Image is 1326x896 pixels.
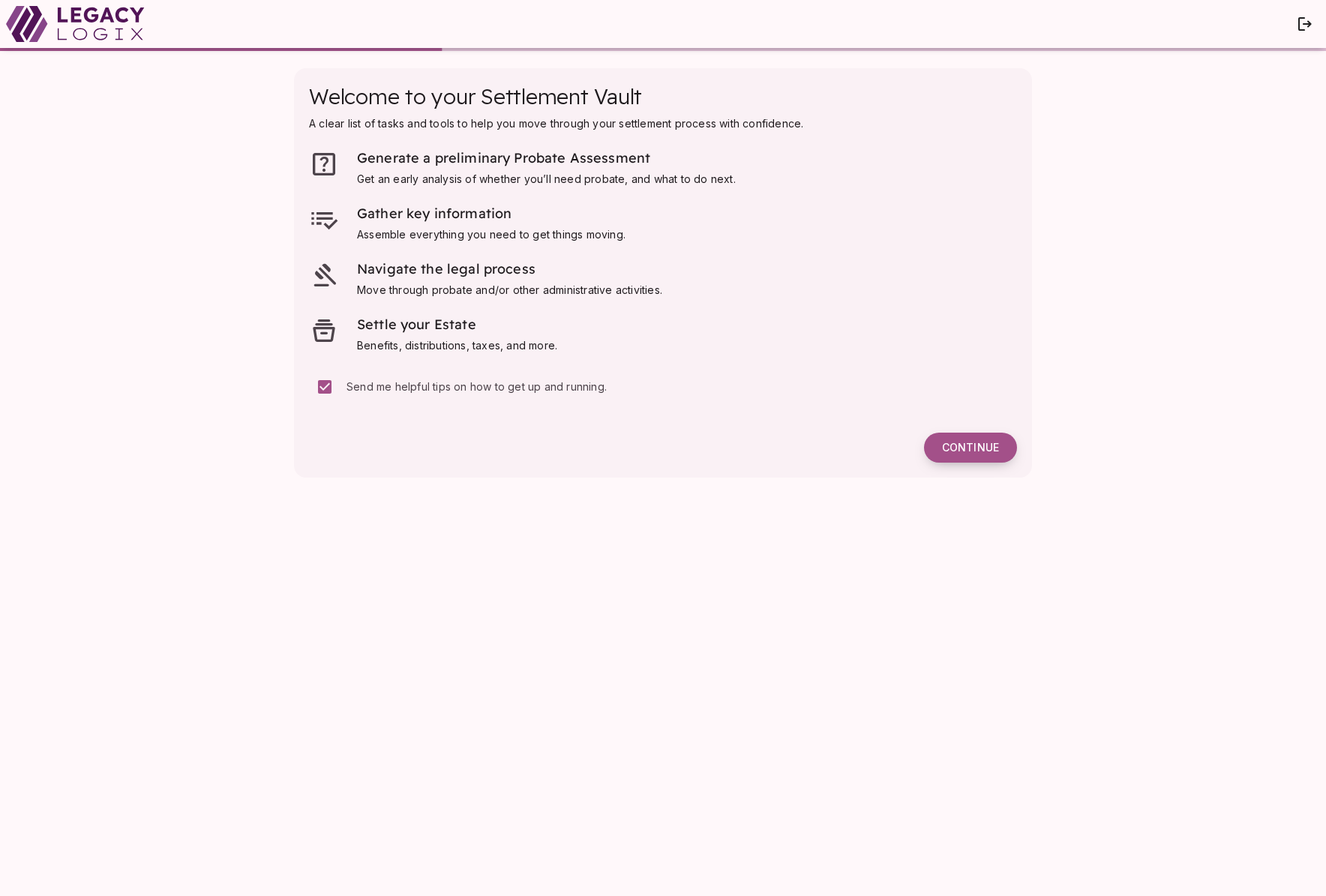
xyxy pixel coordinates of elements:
span: Settle your Estate [357,316,476,333]
span: Assemble everything you need to get things moving. [357,228,625,241]
span: Navigate the legal process [357,260,535,277]
span: Continue [942,441,999,454]
span: Benefits, distributions, taxes, and more. [357,339,557,352]
span: Welcome to your Settlement Vault [309,83,642,109]
button: Continue [924,433,1017,463]
span: Move through probate and/or other administrative activities. [357,283,662,296]
span: Send me helpful tips on how to get up and running. [346,380,607,393]
span: A clear list of tasks and tools to help you move through your settlement process with confidence. [309,117,803,130]
span: Gather key information [357,205,511,222]
span: Generate a preliminary Probate Assessment [357,149,650,166]
span: Get an early analysis of whether you’ll need probate, and what to do next. [357,172,736,185]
